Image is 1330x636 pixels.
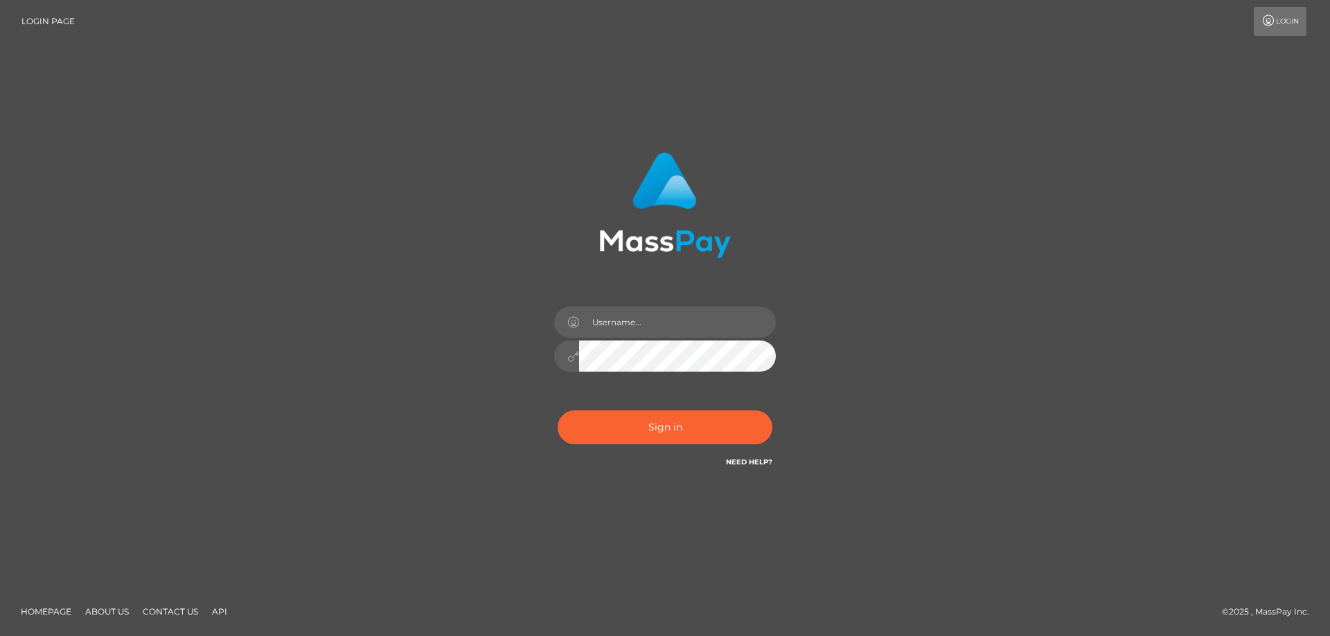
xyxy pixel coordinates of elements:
img: MassPay Login [599,152,731,258]
a: Contact Us [137,601,204,622]
a: API [206,601,233,622]
input: Username... [579,307,776,338]
a: Login Page [21,7,75,36]
div: © 2025 , MassPay Inc. [1222,604,1320,619]
button: Sign in [558,410,772,444]
a: About Us [80,601,134,622]
a: Homepage [15,601,77,622]
a: Need Help? [726,457,772,466]
a: Login [1254,7,1306,36]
